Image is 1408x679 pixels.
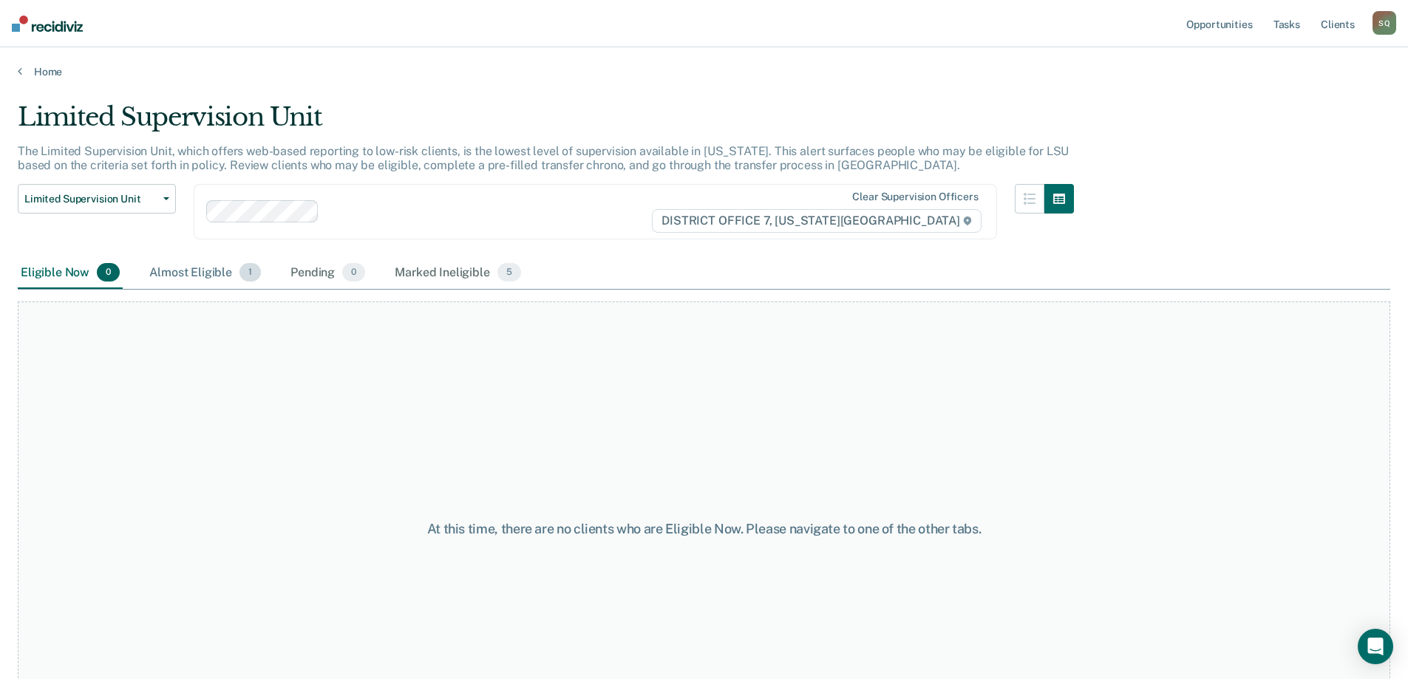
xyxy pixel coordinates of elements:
div: Eligible Now0 [18,257,123,290]
p: The Limited Supervision Unit, which offers web-based reporting to low-risk clients, is the lowest... [18,144,1069,172]
span: 0 [97,263,120,282]
span: 5 [497,263,521,282]
span: Limited Supervision Unit [24,193,157,205]
div: S Q [1373,11,1396,35]
div: Limited Supervision Unit [18,102,1074,144]
span: DISTRICT OFFICE 7, [US_STATE][GEOGRAPHIC_DATA] [652,209,981,233]
span: 1 [239,263,261,282]
span: 0 [342,263,365,282]
div: Clear supervision officers [852,191,978,203]
img: Recidiviz [12,16,83,32]
button: SQ [1373,11,1396,35]
div: Almost Eligible1 [146,257,264,290]
button: Limited Supervision Unit [18,184,176,214]
div: Open Intercom Messenger [1358,629,1393,664]
div: At this time, there are no clients who are Eligible Now. Please navigate to one of the other tabs. [361,521,1047,537]
div: Pending0 [288,257,368,290]
a: Home [18,65,1390,78]
div: Marked Ineligible5 [392,257,524,290]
